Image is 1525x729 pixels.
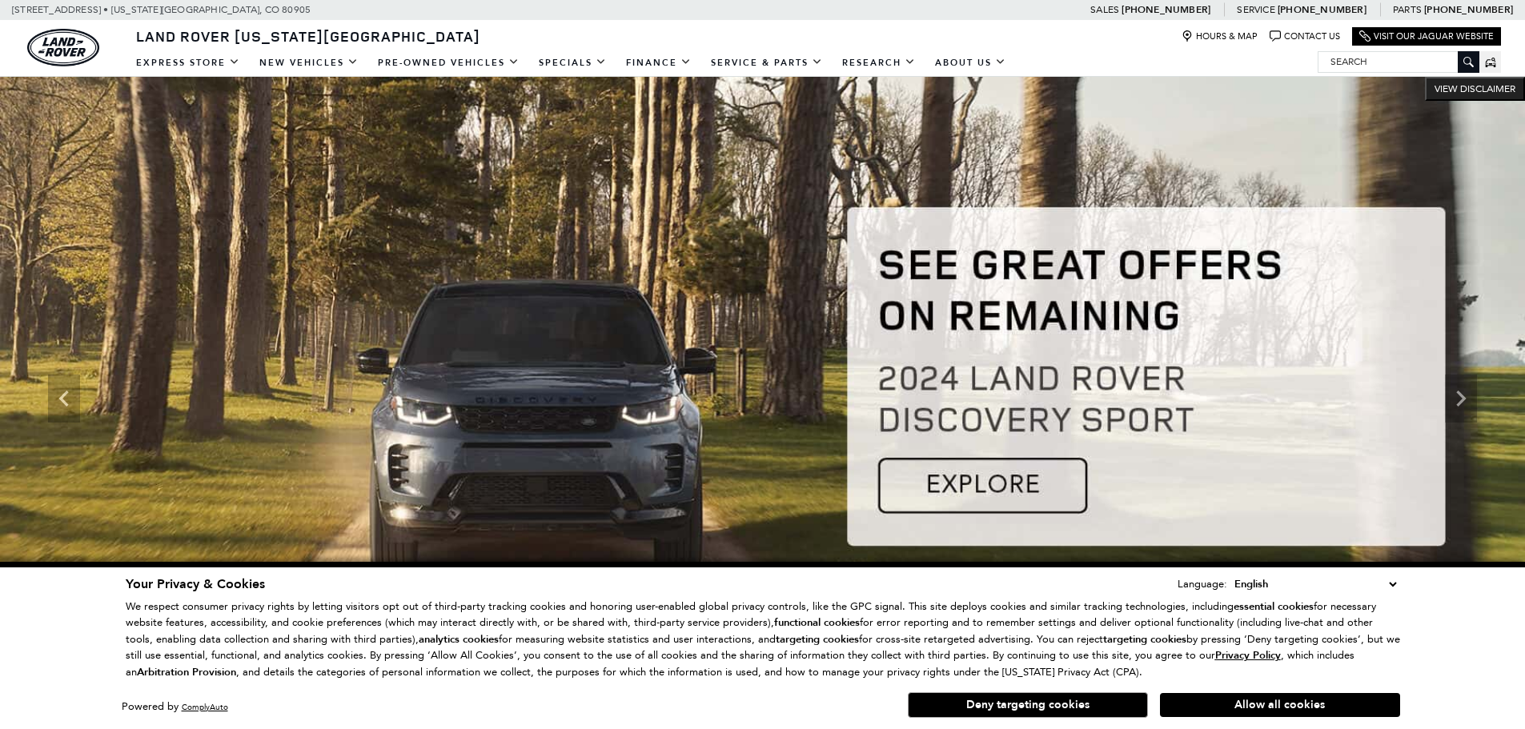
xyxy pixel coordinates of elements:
p: We respect consumer privacy rights by letting visitors opt out of third-party tracking cookies an... [126,599,1400,681]
div: Powered by [122,702,228,712]
input: Search [1318,52,1479,71]
div: Language: [1178,579,1227,589]
button: Allow all cookies [1160,693,1400,717]
a: Land Rover [US_STATE][GEOGRAPHIC_DATA] [126,26,490,46]
span: Your Privacy & Cookies [126,575,265,593]
strong: targeting cookies [776,632,859,647]
a: Specials [529,49,616,77]
a: Service & Parts [701,49,833,77]
a: [PHONE_NUMBER] [1278,3,1366,16]
a: Finance [616,49,701,77]
a: [PHONE_NUMBER] [1122,3,1210,16]
a: Hours & Map [1182,30,1258,42]
a: Privacy Policy [1215,649,1281,661]
a: Visit Our Jaguar Website [1359,30,1494,42]
a: About Us [925,49,1016,77]
a: New Vehicles [250,49,368,77]
a: land-rover [27,29,99,66]
a: Pre-Owned Vehicles [368,49,529,77]
div: Previous [48,375,80,423]
strong: functional cookies [774,615,860,630]
strong: targeting cookies [1103,632,1186,647]
span: VIEW DISCLAIMER [1435,82,1515,95]
div: Next [1445,375,1477,423]
a: Contact Us [1270,30,1340,42]
a: ComplyAuto [182,702,228,712]
a: [STREET_ADDRESS] • [US_STATE][GEOGRAPHIC_DATA], CO 80905 [12,4,311,15]
a: EXPRESS STORE [126,49,250,77]
button: Deny targeting cookies [908,692,1148,718]
u: Privacy Policy [1215,648,1281,663]
select: Language Select [1230,575,1400,593]
span: Land Rover [US_STATE][GEOGRAPHIC_DATA] [136,26,480,46]
button: VIEW DISCLAIMER [1425,77,1525,101]
strong: analytics cookies [419,632,499,647]
span: Parts [1393,4,1422,15]
a: [PHONE_NUMBER] [1424,3,1513,16]
strong: essential cookies [1234,599,1314,614]
span: Service [1237,4,1274,15]
a: Research [833,49,925,77]
img: Land Rover [27,29,99,66]
nav: Main Navigation [126,49,1016,77]
span: Sales [1090,4,1119,15]
strong: Arbitration Provision [137,665,236,679]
